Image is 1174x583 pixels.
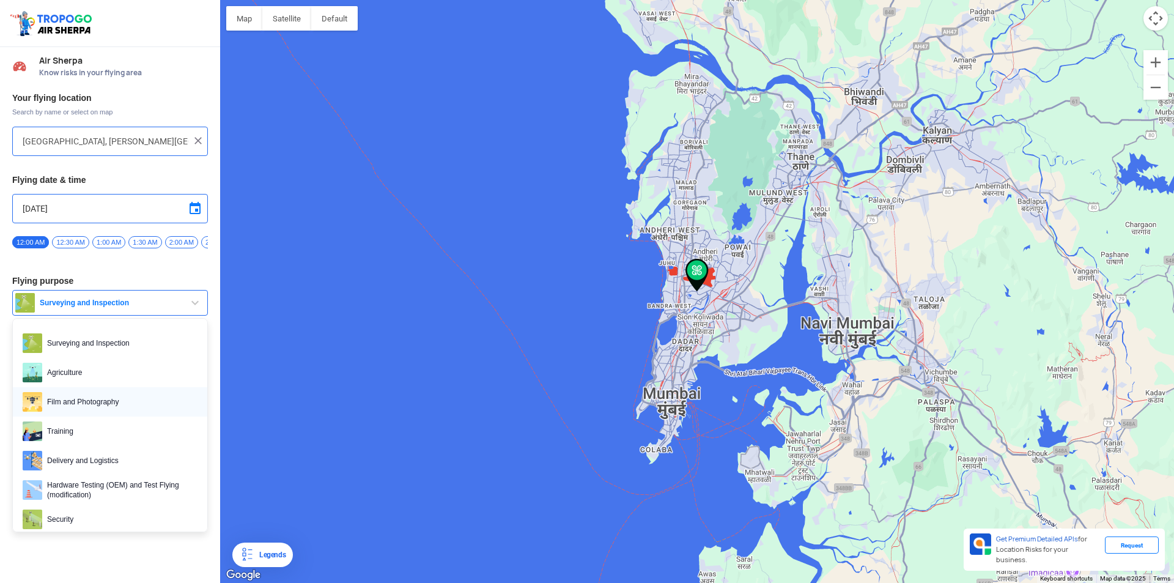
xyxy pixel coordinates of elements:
img: security.png [23,510,42,529]
img: film.png [23,392,42,412]
span: Know risks in your flying area [39,68,208,78]
input: Select Date [23,201,198,216]
button: Show satellite imagery [262,6,311,31]
span: Security [42,510,198,529]
span: 1:30 AM [128,236,161,248]
button: Zoom out [1143,75,1168,100]
ul: Surveying and Inspection [12,318,208,532]
a: Terms [1153,575,1170,582]
span: 2:00 AM [165,236,198,248]
h3: Flying date & time [12,176,208,184]
img: Premium APIs [970,533,991,555]
img: survey.png [15,293,35,313]
span: 12:30 AM [52,236,89,248]
img: training.png [23,421,42,441]
span: Agriculture [42,363,198,382]
button: Map camera controls [1143,6,1168,31]
img: delivery.png [23,451,42,470]
button: Surveying and Inspection [12,290,208,316]
span: Training [42,421,198,441]
img: agri.png [23,363,42,382]
span: Search by name or select on map [12,107,208,117]
button: Keyboard shortcuts [1040,574,1093,583]
span: Delivery and Logistics [42,451,198,470]
img: ic_tgdronemaps.svg [9,9,96,37]
span: Hardware Testing (OEM) and Test Flying (modification) [42,480,198,500]
span: 2:30 AM [201,236,234,248]
img: Risk Scores [12,59,27,73]
img: ic_hardwaretesting.png [23,480,42,500]
span: Film and Photography [42,392,198,412]
div: Legends [254,548,286,562]
span: 12:00 AM [12,236,49,248]
span: Surveying and Inspection [42,333,198,353]
a: Open this area in Google Maps (opens a new window) [223,567,264,583]
h3: Your flying location [12,94,208,102]
span: Surveying and Inspection [35,298,188,308]
img: Google [223,567,264,583]
span: 1:00 AM [92,236,125,248]
span: Air Sherpa [39,56,208,65]
img: Legends [240,548,254,562]
span: Get Premium Detailed APIs [996,535,1078,543]
img: ic_close.png [192,135,204,147]
button: Zoom in [1143,50,1168,75]
input: Search your flying location [23,134,188,149]
button: Show street map [226,6,262,31]
span: Map data ©2025 [1100,575,1146,582]
img: survey.png [23,333,42,353]
div: Request [1105,537,1159,554]
div: for Location Risks for your business. [991,533,1105,566]
h3: Flying purpose [12,277,208,285]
